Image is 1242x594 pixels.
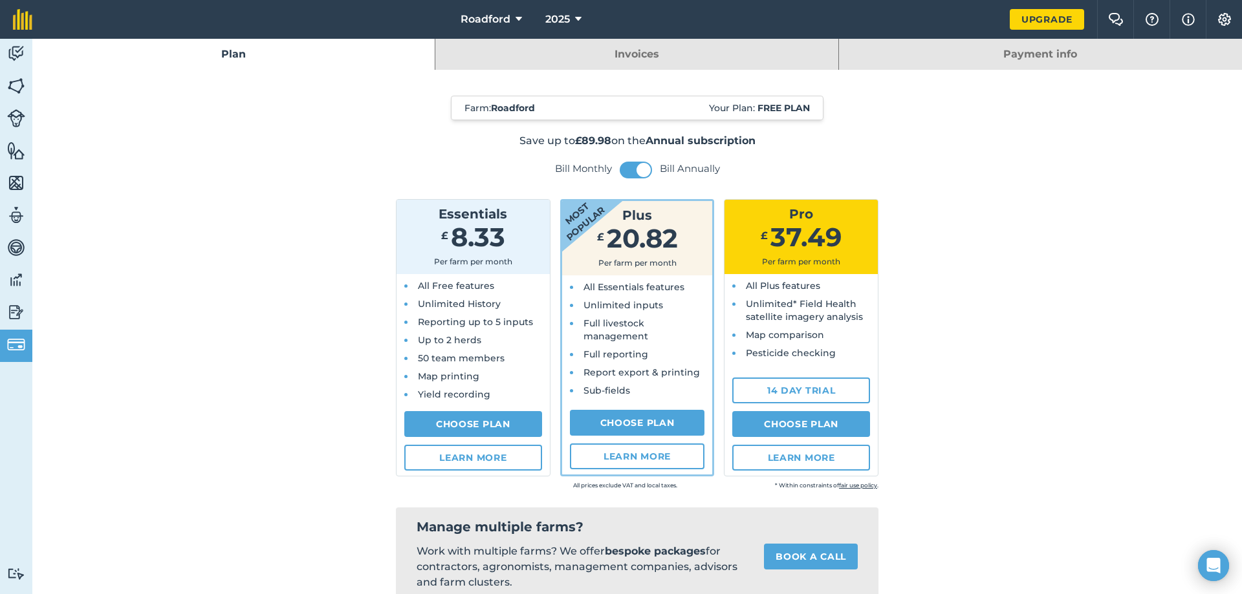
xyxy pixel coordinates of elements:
img: svg+xml;base64,PHN2ZyB4bWxucz0iaHR0cDovL3d3dy53My5vcmcvMjAwMC9zdmciIHdpZHRoPSI1NiIgaGVpZ2h0PSI2MC... [7,76,25,96]
span: All Free features [418,280,494,292]
img: A question mark icon [1144,13,1160,26]
span: 2025 [545,12,570,27]
a: Upgrade [1010,9,1084,30]
span: Unlimited History [418,298,501,310]
img: svg+xml;base64,PD94bWwgdmVyc2lvbj0iMS4wIiBlbmNvZGluZz0idXRmLTgiPz4KPCEtLSBHZW5lcmF0b3I6IEFkb2JlIE... [7,270,25,290]
span: Unlimited inputs [583,299,663,311]
span: Report export & printing [583,366,700,378]
strong: Most popular [523,164,629,262]
span: Essentials [439,206,507,222]
span: £ [597,231,604,243]
img: svg+xml;base64,PD94bWwgdmVyc2lvbj0iMS4wIiBlbmNvZGluZz0idXRmLTgiPz4KPCEtLSBHZW5lcmF0b3I6IEFkb2JlIE... [7,109,25,127]
img: A cog icon [1217,13,1232,26]
img: fieldmargin Logo [13,9,32,30]
a: Choose Plan [570,410,705,436]
a: Learn more [404,445,542,471]
span: Reporting up to 5 inputs [418,316,533,328]
img: svg+xml;base64,PD94bWwgdmVyc2lvbj0iMS4wIiBlbmNvZGluZz0idXRmLTgiPz4KPCEtLSBHZW5lcmF0b3I6IEFkb2JlIE... [7,238,25,257]
span: Your Plan: [709,101,810,114]
span: Farm : [464,101,535,114]
label: Bill Annually [660,162,720,175]
span: Full livestock management [583,317,648,342]
h2: Manage multiple farms? [417,518,858,536]
span: Pesticide checking [746,347,836,359]
a: Learn more [732,445,870,471]
span: 50 team members [418,352,505,364]
span: 20.82 [607,222,678,254]
p: Work with multiple farms? We offer for contractors, agronomists, management companies, advisors a... [417,544,743,590]
img: svg+xml;base64,PHN2ZyB4bWxucz0iaHR0cDovL3d3dy53My5vcmcvMjAwMC9zdmciIHdpZHRoPSI1NiIgaGVpZ2h0PSI2MC... [7,173,25,193]
a: Invoices [435,39,838,70]
span: Map printing [418,370,479,382]
span: Per farm per month [598,258,677,268]
img: svg+xml;base64,PD94bWwgdmVyc2lvbj0iMS4wIiBlbmNvZGluZz0idXRmLTgiPz4KPCEtLSBHZW5lcmF0b3I6IEFkb2JlIE... [7,567,25,580]
span: 37.49 [770,221,842,253]
img: svg+xml;base64,PD94bWwgdmVyc2lvbj0iMS4wIiBlbmNvZGluZz0idXRmLTgiPz4KPCEtLSBHZW5lcmF0b3I6IEFkb2JlIE... [7,44,25,63]
strong: Roadford [491,102,535,114]
strong: Free plan [757,102,810,114]
span: 8.33 [451,221,505,253]
span: £ [761,229,768,242]
span: Map comparison [746,329,824,341]
a: Choose Plan [404,411,542,437]
div: Open Intercom Messenger [1198,550,1229,581]
span: Full reporting [583,348,648,360]
img: svg+xml;base64,PHN2ZyB4bWxucz0iaHR0cDovL3d3dy53My5vcmcvMjAwMC9zdmciIHdpZHRoPSI1NiIgaGVpZ2h0PSI2MC... [7,141,25,160]
a: Payment info [839,39,1242,70]
a: fair use policy [839,482,877,489]
a: Learn more [570,443,705,469]
img: svg+xml;base64,PD94bWwgdmVyc2lvbj0iMS4wIiBlbmNvZGluZz0idXRmLTgiPz4KPCEtLSBHZW5lcmF0b3I6IEFkb2JlIE... [7,206,25,225]
strong: £89.98 [575,134,611,147]
span: Per farm per month [434,257,512,266]
span: Per farm per month [762,257,840,266]
span: All Essentials features [583,281,684,293]
img: svg+xml;base64,PHN2ZyB4bWxucz0iaHR0cDovL3d3dy53My5vcmcvMjAwMC9zdmciIHdpZHRoPSIxNyIgaGVpZ2h0PSIxNy... [1182,12,1195,27]
img: svg+xml;base64,PD94bWwgdmVyc2lvbj0iMS4wIiBlbmNvZGluZz0idXRmLTgiPz4KPCEtLSBHZW5lcmF0b3I6IEFkb2JlIE... [7,335,25,354]
label: Bill Monthly [555,162,612,175]
strong: Annual subscription [646,134,756,147]
span: £ [441,229,448,242]
span: Unlimited* Field Health satellite imagery analysis [746,298,863,323]
a: Choose Plan [732,411,870,437]
strong: bespoke packages [605,545,706,557]
span: Roadford [461,12,510,27]
span: Pro [789,206,813,222]
a: Plan [32,39,435,70]
span: All Plus features [746,280,820,292]
small: * Within constraints of . [677,479,878,492]
small: All prices exclude VAT and local taxes. [476,479,677,492]
a: Book a call [764,544,858,569]
a: 14 day trial [732,377,870,403]
span: Plus [622,207,652,223]
p: Save up to on the [308,133,967,149]
span: Up to 2 herds [418,334,481,346]
span: Yield recording [418,388,490,400]
span: Sub-fields [583,385,630,396]
img: Two speech bubbles overlapping with the left bubble in the forefront [1108,13,1124,26]
img: svg+xml;base64,PD94bWwgdmVyc2lvbj0iMS4wIiBlbmNvZGluZz0idXRmLTgiPz4KPCEtLSBHZW5lcmF0b3I6IEFkb2JlIE... [7,302,25,322]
